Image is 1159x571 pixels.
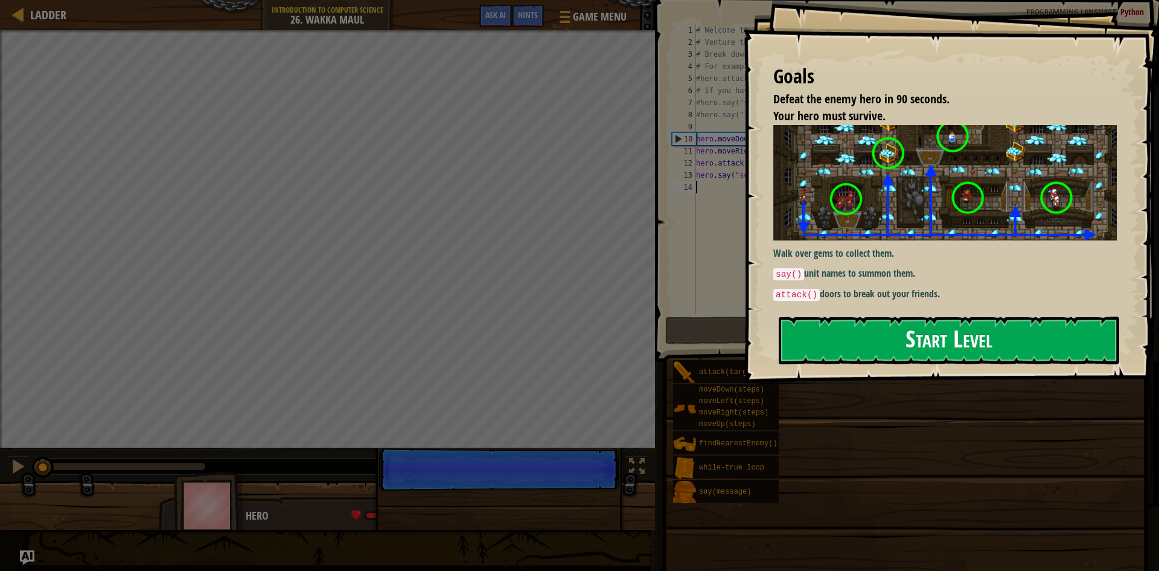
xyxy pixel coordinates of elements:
[174,472,244,539] img: thang_avatar_frame.png
[24,7,66,23] a: Ladder
[699,420,756,428] span: moveUp(steps)
[673,361,696,384] img: portrait.png
[672,121,696,133] div: 9
[673,481,696,504] img: portrait.png
[246,508,484,524] div: Hero
[699,368,760,376] span: attack(target)
[699,488,751,496] span: say(message)
[20,550,34,565] button: Ask AI
[672,73,696,85] div: 5
[699,397,764,405] span: moveLeft(steps)
[672,169,696,181] div: 13
[6,456,30,480] button: Ctrl + P: Pause
[672,97,696,109] div: 7
[773,287,1126,302] p: doors to break out your friends.
[672,133,696,145] div: 10
[699,439,777,448] span: findNearestEnemy()
[573,9,627,25] span: Game Menu
[672,109,696,121] div: 8
[672,36,696,48] div: 2
[699,408,768,417] span: moveRight(steps)
[773,247,1126,260] p: Walk over gems to collect them.
[672,48,696,60] div: 3
[773,289,820,301] code: attack()
[773,266,1126,281] p: unit names to summon them.
[485,9,506,21] span: Ask AI
[779,317,1119,364] button: Start Level
[773,125,1126,240] img: Wakka maul
[699,463,764,472] span: while-true loop
[625,456,649,480] button: Toggle fullscreen
[665,317,1140,344] button: Run ⇧↵
[699,386,764,394] span: moveDown(steps)
[30,7,66,23] span: Ladder
[672,85,696,97] div: 6
[479,5,512,27] button: Ask AI
[351,510,475,521] div: health: 200 / 200 (+0.13/s)
[672,60,696,73] div: 4
[672,157,696,169] div: 12
[673,397,696,420] img: portrait.png
[773,268,804,280] code: say()
[673,457,696,480] img: portrait.png
[773,108,886,124] span: Your hero must survive.
[518,9,538,21] span: Hints
[773,91,950,107] span: Defeat the enemy hero in 90 seconds.
[550,5,634,33] button: Game Menu
[673,433,696,456] img: portrait.png
[672,181,696,193] div: 14
[758,91,1114,108] li: Defeat the enemy hero in 90 seconds.
[773,63,1117,91] div: Goals
[758,108,1114,125] li: Your hero must survive.
[672,24,696,36] div: 1
[672,145,696,157] div: 11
